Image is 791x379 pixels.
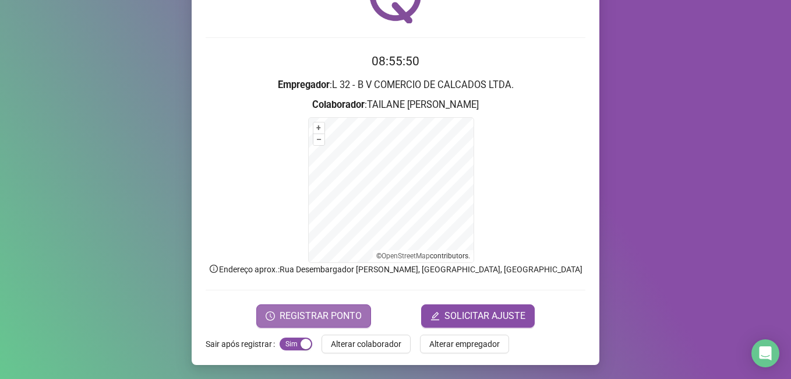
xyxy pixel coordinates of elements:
button: – [313,134,324,145]
span: info-circle [209,264,219,274]
span: SOLICITAR AJUSTE [444,309,525,323]
button: Alterar colaborador [322,335,411,353]
button: REGISTRAR PONTO [256,304,371,328]
a: OpenStreetMap [382,252,430,260]
h3: : L 32 - B V COMERCIO DE CALCADOS LTDA. [206,78,585,93]
span: REGISTRAR PONTO [280,309,362,323]
strong: Empregador [278,79,330,90]
span: edit [430,311,440,321]
li: © contributors. [376,252,470,260]
button: Alterar empregador [420,335,509,353]
span: Alterar colaborador [331,338,401,350]
span: clock-circle [266,311,275,321]
span: Alterar empregador [429,338,500,350]
strong: Colaborador [312,99,365,110]
p: Endereço aprox. : Rua Desembargador [PERSON_NAME], [GEOGRAPHIC_DATA], [GEOGRAPHIC_DATA] [206,263,585,276]
button: + [313,122,324,134]
div: Open Intercom Messenger [751,339,779,367]
h3: : TAILANE [PERSON_NAME] [206,97,585,113]
button: editSOLICITAR AJUSTE [421,304,535,328]
time: 08:55:50 [372,54,419,68]
label: Sair após registrar [206,335,280,353]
